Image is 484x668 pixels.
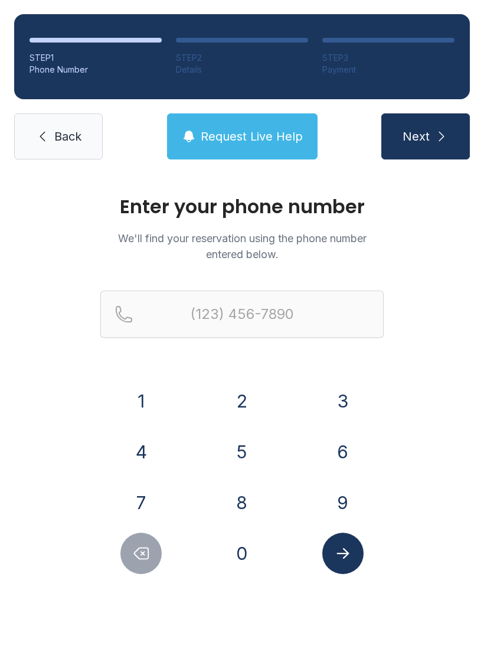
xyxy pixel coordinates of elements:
[322,431,364,473] button: 6
[120,482,162,523] button: 7
[221,431,263,473] button: 5
[322,533,364,574] button: Submit lookup form
[322,64,454,76] div: Payment
[100,230,384,262] p: We'll find your reservation using the phone number entered below.
[120,380,162,422] button: 1
[30,64,162,76] div: Phone Number
[176,52,308,64] div: STEP 2
[322,482,364,523] button: 9
[120,533,162,574] button: Delete number
[120,431,162,473] button: 4
[221,533,263,574] button: 0
[176,64,308,76] div: Details
[403,128,430,145] span: Next
[30,52,162,64] div: STEP 1
[201,128,303,145] span: Request Live Help
[322,380,364,422] button: 3
[54,128,81,145] span: Back
[100,197,384,216] h1: Enter your phone number
[100,291,384,338] input: Reservation phone number
[322,52,454,64] div: STEP 3
[221,482,263,523] button: 8
[221,380,263,422] button: 2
